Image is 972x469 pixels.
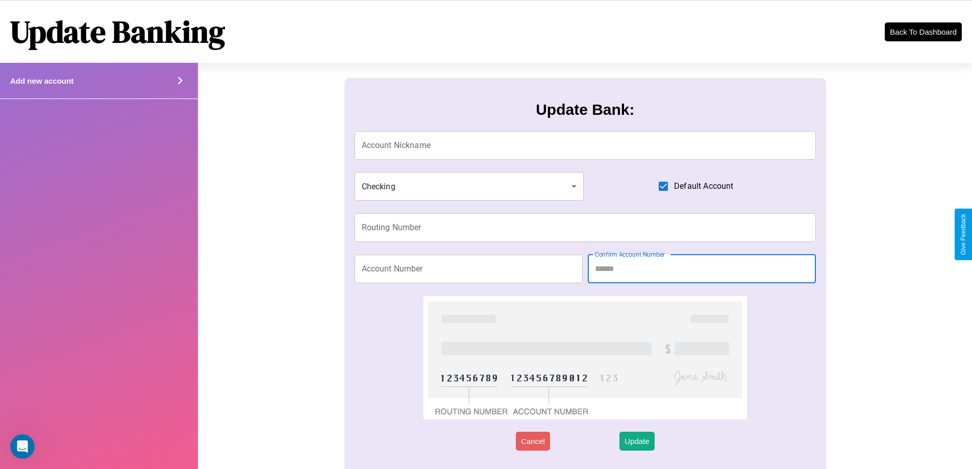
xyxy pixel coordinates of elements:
[516,432,550,451] button: Cancel
[595,250,665,259] label: Confirm Account Number
[423,296,746,419] img: check
[10,434,35,459] iframe: Intercom live chat
[10,77,73,85] h4: Add new account
[885,22,962,41] button: Back To Dashboard
[960,214,967,255] div: Give Feedback
[674,180,733,192] span: Default Account
[10,11,225,53] h1: Update Banking
[355,172,584,201] div: Checking
[536,101,634,118] h3: Update Bank:
[619,432,654,451] button: Update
